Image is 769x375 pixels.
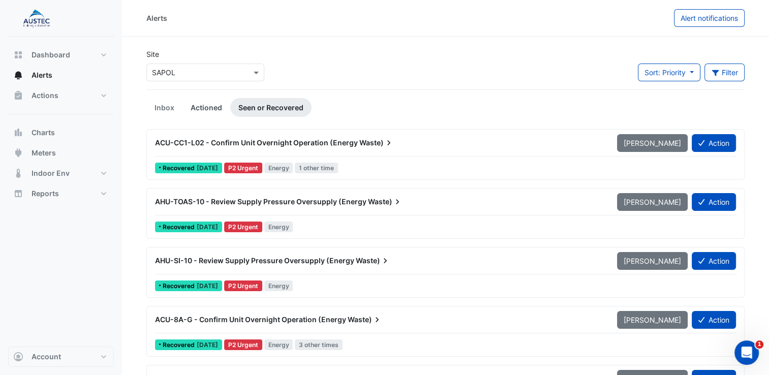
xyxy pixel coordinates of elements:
span: Recovered [163,283,197,289]
div: P2 Urgent [224,280,262,291]
button: [PERSON_NAME] [617,193,688,211]
a: Inbox [146,98,182,117]
app-icon: Meters [13,148,23,158]
app-icon: Alerts [13,70,23,80]
button: [PERSON_NAME] [617,252,688,270]
button: Reports [8,183,114,204]
span: ACU-8A-G - Confirm Unit Overnight Operation (Energy [155,315,346,324]
span: Energy [264,280,293,291]
button: Filter [704,64,745,81]
span: Alert notifications [681,14,738,22]
span: Reports [32,189,59,199]
span: Tue 08-Jul-2025 09:00 ACST [197,282,218,290]
span: Account [32,352,61,362]
button: Action [692,252,736,270]
button: [PERSON_NAME] [617,311,688,329]
span: 1 [755,340,763,349]
button: Action [692,134,736,152]
span: Recovered [163,342,197,348]
button: Action [692,193,736,211]
label: Site [146,49,159,59]
app-icon: Charts [13,128,23,138]
span: [PERSON_NAME] [624,198,681,206]
span: [PERSON_NAME] [624,316,681,324]
button: Indoor Env [8,163,114,183]
span: Waste) [348,315,382,325]
div: P2 Urgent [224,163,262,173]
app-icon: Reports [13,189,23,199]
span: Recovered [163,165,197,171]
span: Energy [264,339,293,350]
iframe: Intercom live chat [734,340,759,365]
span: Sort: Priority [644,68,686,77]
span: Sat 24-May-2025 00:00 ACST [197,341,218,349]
app-icon: Dashboard [13,50,23,60]
span: Alerts [32,70,52,80]
span: Actions [32,90,58,101]
span: 1 other time [295,163,338,173]
button: Actions [8,85,114,106]
span: Waste) [368,197,403,207]
span: Energy [264,163,293,173]
span: [PERSON_NAME] [624,257,681,265]
span: 3 other times [295,339,343,350]
span: Dashboard [32,50,70,60]
button: Action [692,311,736,329]
span: Recovered [163,224,197,230]
button: Meters [8,143,114,163]
button: Sort: Priority [638,64,700,81]
span: Charts [32,128,55,138]
button: Dashboard [8,45,114,65]
button: Alert notifications [674,9,745,27]
div: P2 Urgent [224,222,262,232]
span: ACU-CC1-L02 - Confirm Unit Overnight Operation (Energy [155,138,358,147]
a: Actioned [182,98,230,117]
span: Meters [32,148,56,158]
span: Energy [264,222,293,232]
button: Charts [8,122,114,143]
span: Fri 15-Aug-2025 00:00 ACST [197,164,218,172]
div: P2 Urgent [224,339,262,350]
span: AHU-SI-10 - Review Supply Pressure Oversupply (Energy [155,256,354,265]
button: Alerts [8,65,114,85]
button: [PERSON_NAME] [617,134,688,152]
div: Alerts [146,13,167,23]
app-icon: Actions [13,90,23,101]
span: Indoor Env [32,168,70,178]
button: Account [8,347,114,367]
span: Tue 08-Jul-2025 09:00 ACST [197,223,218,231]
img: Company Logo [12,8,58,28]
app-icon: Indoor Env [13,168,23,178]
span: AHU-TOAS-10 - Review Supply Pressure Oversupply (Energy [155,197,366,206]
span: Waste) [359,138,394,148]
a: Seen or Recovered [230,98,312,117]
span: [PERSON_NAME] [624,139,681,147]
span: Waste) [356,256,390,266]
